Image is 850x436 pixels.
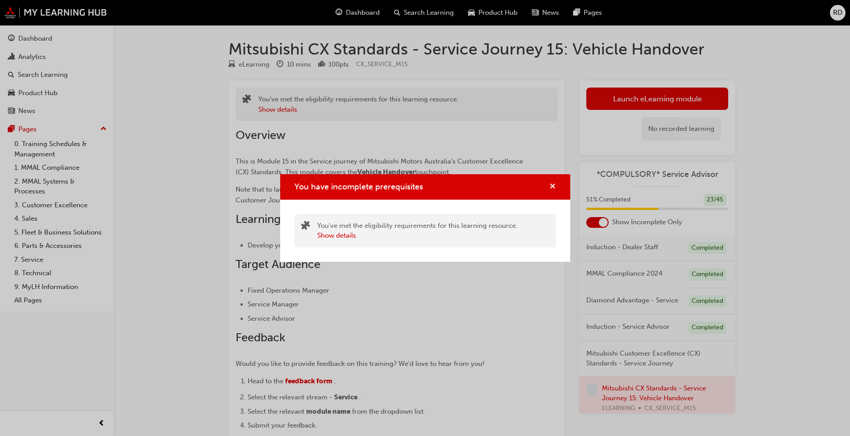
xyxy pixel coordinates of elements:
div: You have incomplete prerequisites [280,174,570,262]
div: You've met the eligibility requirements for this learning resource. [317,221,518,241]
span: puzzle-icon [301,222,310,232]
button: Show details [317,231,356,241]
span: You have incomplete prerequisites [294,182,423,192]
span: cross-icon [549,183,556,191]
button: cross-icon [549,181,556,193]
